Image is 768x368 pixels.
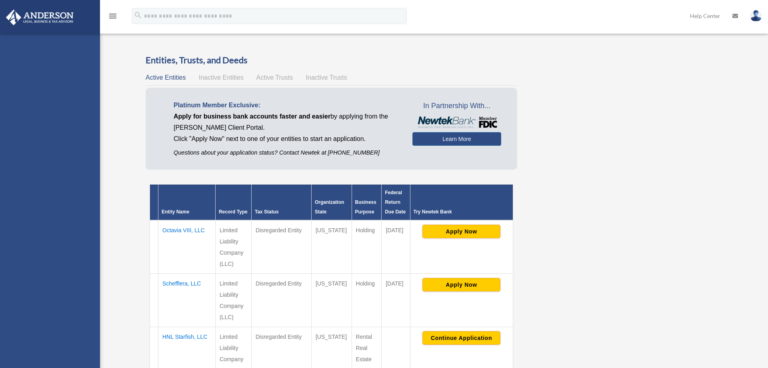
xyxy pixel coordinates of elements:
td: [DATE] [382,274,410,327]
span: Inactive Trusts [306,74,347,81]
button: Apply Now [422,225,500,238]
i: menu [108,11,118,21]
td: Disregarded Entity [251,274,311,327]
th: Organization State [311,185,352,221]
a: menu [108,14,118,21]
th: Federal Return Due Date [382,185,410,221]
i: search [134,11,142,20]
td: Holding [352,220,382,274]
div: Try Newtek Bank [414,207,510,217]
th: Tax Status [251,185,311,221]
span: Active Trusts [256,74,293,81]
td: [US_STATE] [311,274,352,327]
td: Limited Liability Company (LLC) [215,274,251,327]
button: Apply Now [422,278,500,292]
button: Continue Application [422,331,500,345]
th: Business Purpose [352,185,382,221]
span: In Partnership With... [412,100,501,113]
td: Schefflera, LLC [158,274,216,327]
p: Click "Apply Now" next to one of your entities to start an application. [174,133,400,145]
td: [DATE] [382,220,410,274]
td: Disregarded Entity [251,220,311,274]
td: [US_STATE] [311,220,352,274]
span: Apply for business bank accounts faster and easier [174,113,330,120]
span: Inactive Entities [199,74,244,81]
td: Holding [352,274,382,327]
img: User Pic [750,10,762,22]
h3: Entities, Trusts, and Deeds [146,54,517,66]
p: Questions about your application status? Contact Newtek at [PHONE_NUMBER] [174,148,400,158]
span: Active Entities [146,74,186,81]
td: Limited Liability Company (LLC) [215,220,251,274]
img: Anderson Advisors Platinum Portal [4,10,76,25]
a: Learn More [412,132,501,146]
td: Octavia VIII, LLC [158,220,216,274]
img: NewtekBankLogoSM.png [416,117,497,129]
p: Platinum Member Exclusive: [174,100,400,111]
th: Record Type [215,185,251,221]
th: Entity Name [158,185,216,221]
p: by applying from the [PERSON_NAME] Client Portal. [174,111,400,133]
